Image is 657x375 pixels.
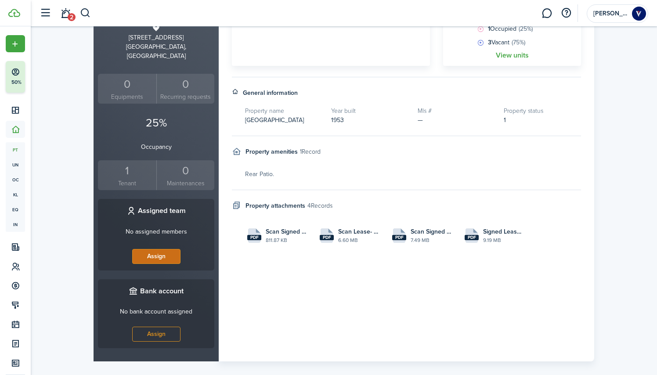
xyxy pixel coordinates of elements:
h5: Property name [245,106,322,115]
button: Open menu [6,35,25,52]
file-icon: File [465,228,479,243]
button: Search [80,6,91,21]
span: [GEOGRAPHIC_DATA] [245,115,304,125]
a: 0 Recurring requests [156,74,215,104]
button: 50% [6,61,79,93]
file-extension: pdf [465,235,479,240]
h5: Property status [504,106,581,115]
file-icon: File [392,228,406,243]
small: 1 Record [300,147,321,156]
span: Scan Lease- [PERSON_NAME] [DATE].pdf [338,227,379,236]
h3: Bank account [140,286,184,297]
h4: Property attachments [245,201,305,210]
a: Notifications [57,2,74,25]
span: — [418,115,423,125]
small: Maintenances [159,179,213,188]
span: 1 [504,115,506,125]
file-extension: pdf [392,235,406,240]
span: 2 [68,13,76,21]
small: Equipments [100,92,154,101]
p: No assigned members [126,227,187,236]
span: (25%) [519,24,533,33]
a: in [6,217,25,232]
file-size: 9.19 MB [483,236,524,244]
span: (75%) [512,38,525,47]
a: un [6,157,25,172]
p: No bank account assigned [120,307,192,316]
span: James [593,11,628,17]
p: 25% [98,115,214,131]
file-size: 7.49 MB [411,236,451,244]
small: Tenant [100,179,154,188]
div: 0 [100,76,154,93]
span: Signed Lease - [PERSON_NAME] [DATE].pdf [483,227,524,236]
a: eq [6,202,25,217]
a: pt [6,142,25,157]
file-icon: File [247,228,261,243]
b: 3 [488,38,491,47]
img: TenantCloud [8,9,20,17]
span: 1953 [331,115,344,125]
div: [GEOGRAPHIC_DATA], [GEOGRAPHIC_DATA] [98,42,214,61]
h4: Property amenities [245,147,298,156]
span: Occupied [486,24,533,33]
span: Scan Signed Lease for [PERSON_NAME] & [PERSON_NAME] [DATE].pdf [411,227,451,236]
file-extension: pdf [320,235,334,240]
h5: Year built [331,106,408,115]
h3: Assigned team [138,206,186,216]
div: [STREET_ADDRESS] [98,33,214,42]
p: 50% [11,79,22,86]
a: 0Equipments [98,74,156,104]
div: 0 [159,162,213,179]
h5: Mls # [418,106,495,115]
a: 1Tenant [98,160,156,191]
a: Assign [132,327,180,342]
img: James [632,7,646,21]
file-size: 6.60 MB [338,236,379,244]
a: kl [6,187,25,202]
a: 0Maintenances [156,160,215,191]
button: Open resource center [559,6,574,21]
div: Rear Patio. [245,169,581,179]
a: oc [6,172,25,187]
file-size: 811.87 KB [266,236,307,244]
file-extension: pdf [247,235,261,240]
p: Occupancy [98,142,214,151]
h4: General information [243,88,298,97]
small: 4 Records [307,201,332,210]
span: Scan Signed Addendum 2nd [DATE].pdf [266,227,307,236]
small: Recurring requests [159,92,213,101]
b: 1 [488,24,490,33]
span: Vacant [486,38,525,47]
button: Open sidebar [37,5,54,22]
a: Messaging [538,2,555,25]
a: View units [496,51,529,59]
div: 0 [159,76,213,93]
button: Assign [132,249,180,264]
div: 1 [100,162,154,179]
file-icon: File [320,228,334,243]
